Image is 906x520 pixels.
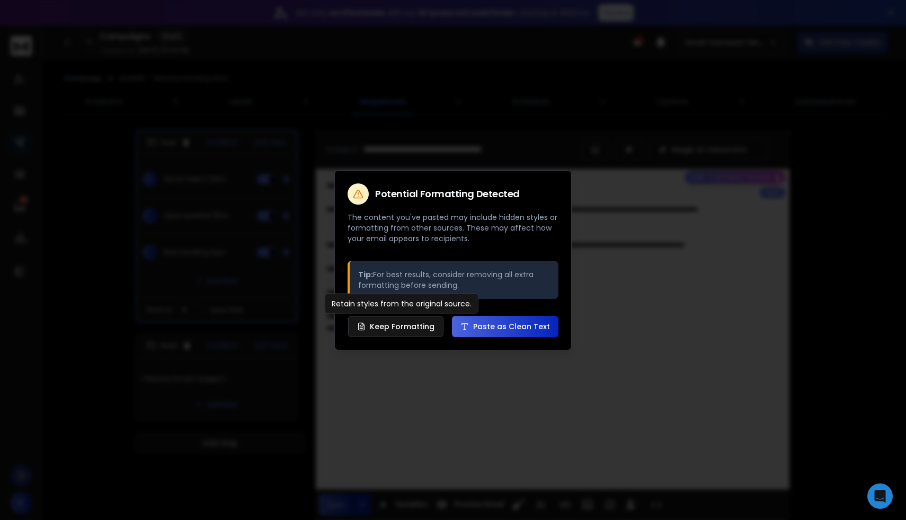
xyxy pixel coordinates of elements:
h2: Potential Formatting Detected [375,189,520,199]
strong: Tip: [358,269,373,280]
div: Open Intercom Messenger [867,483,893,509]
div: Retain styles from the original source. [325,294,478,314]
p: The content you've pasted may include hidden styles or formatting from other sources. These may a... [348,212,558,244]
button: Paste as Clean Text [452,316,558,337]
button: Keep Formatting [348,316,443,337]
p: For best results, consider removing all extra formatting before sending. [358,269,550,290]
